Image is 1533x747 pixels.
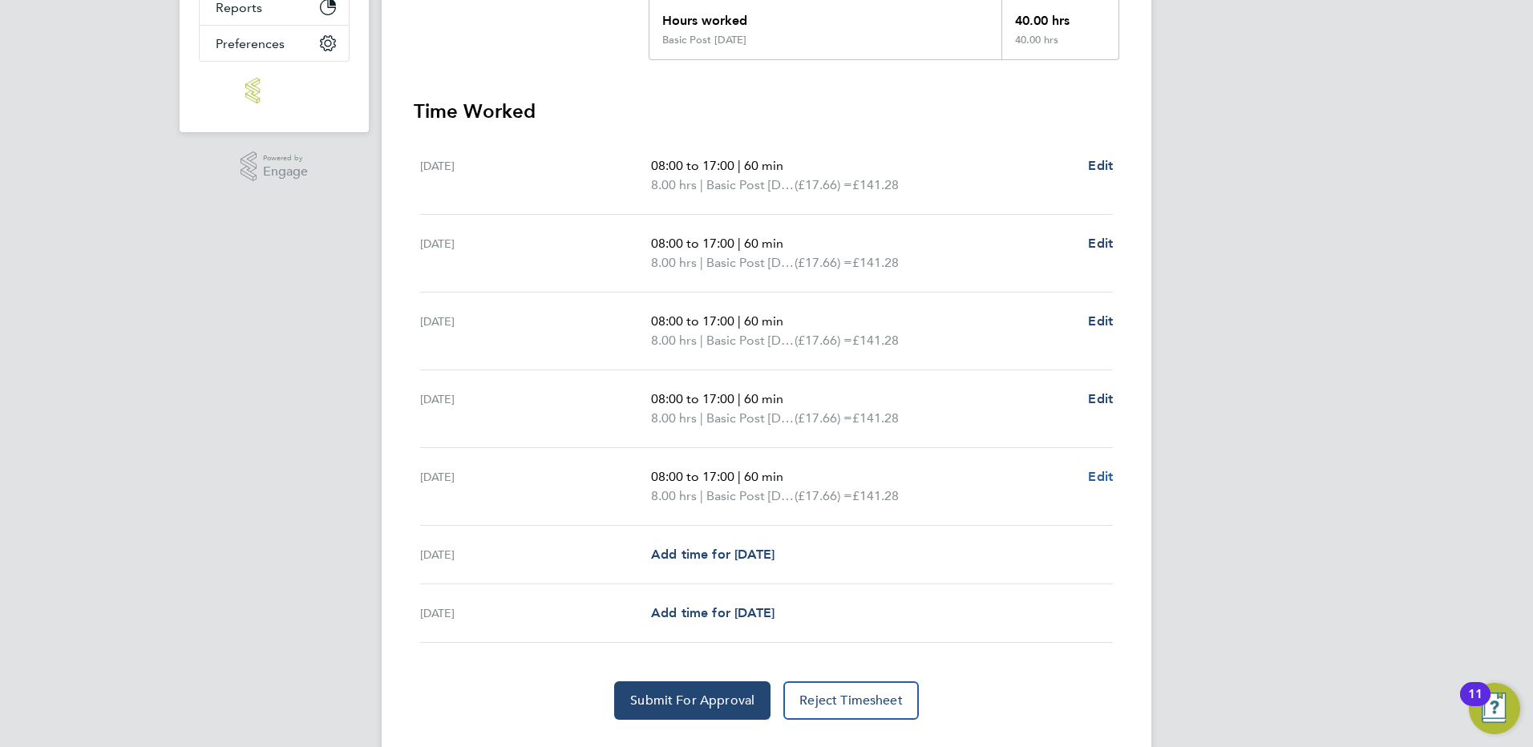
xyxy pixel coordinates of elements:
[738,469,741,484] span: |
[651,236,734,251] span: 08:00 to 17:00
[651,410,697,426] span: 8.00 hrs
[1088,467,1113,487] a: Edit
[852,255,899,270] span: £141.28
[651,313,734,329] span: 08:00 to 17:00
[420,467,651,506] div: [DATE]
[795,333,852,348] span: (£17.66) =
[1088,234,1113,253] a: Edit
[795,488,852,503] span: (£17.66) =
[783,681,919,720] button: Reject Timesheet
[706,253,795,273] span: Basic Post [DATE]
[795,255,852,270] span: (£17.66) =
[263,165,308,179] span: Engage
[706,487,795,506] span: Basic Post [DATE]
[651,177,697,192] span: 8.00 hrs
[263,151,308,165] span: Powered by
[700,177,703,192] span: |
[651,605,775,620] span: Add time for [DATE]
[706,331,795,350] span: Basic Post [DATE]
[852,488,899,503] span: £141.28
[744,391,783,406] span: 60 min
[1469,683,1520,734] button: Open Resource Center, 11 new notifications
[1088,313,1113,329] span: Edit
[744,313,783,329] span: 60 min
[420,234,651,273] div: [DATE]
[651,158,734,173] span: 08:00 to 17:00
[199,78,350,103] a: Go to home page
[1468,694,1482,715] div: 11
[852,410,899,426] span: £141.28
[799,692,903,709] span: Reject Timesheet
[738,158,741,173] span: |
[651,391,734,406] span: 08:00 to 17:00
[852,333,899,348] span: £141.28
[1088,391,1113,406] span: Edit
[700,488,703,503] span: |
[420,604,651,623] div: [DATE]
[744,469,783,484] span: 60 min
[795,177,852,192] span: (£17.66) =
[1088,156,1113,176] a: Edit
[738,391,741,406] span: |
[414,99,1119,124] h3: Time Worked
[1088,390,1113,409] a: Edit
[651,547,775,562] span: Add time for [DATE]
[651,255,697,270] span: 8.00 hrs
[1088,469,1113,484] span: Edit
[706,409,795,428] span: Basic Post [DATE]
[738,313,741,329] span: |
[420,312,651,350] div: [DATE]
[420,545,651,564] div: [DATE]
[651,604,775,623] a: Add time for [DATE]
[630,692,754,709] span: Submit For Approval
[1088,236,1113,251] span: Edit
[795,410,852,426] span: (£17.66) =
[241,151,309,182] a: Powered byEngage
[700,255,703,270] span: |
[651,488,697,503] span: 8.00 hrs
[1088,158,1113,173] span: Edit
[420,390,651,428] div: [DATE]
[738,236,741,251] span: |
[420,156,651,195] div: [DATE]
[852,177,899,192] span: £141.28
[200,26,349,61] button: Preferences
[651,469,734,484] span: 08:00 to 17:00
[744,236,783,251] span: 60 min
[245,78,303,103] img: lloydrecruitment-logo-retina.png
[651,545,775,564] a: Add time for [DATE]
[744,158,783,173] span: 60 min
[700,333,703,348] span: |
[662,34,746,46] div: Basic Post [DATE]
[1088,312,1113,331] a: Edit
[614,681,771,720] button: Submit For Approval
[700,410,703,426] span: |
[706,176,795,195] span: Basic Post [DATE]
[216,36,285,51] span: Preferences
[651,333,697,348] span: 8.00 hrs
[1001,34,1118,59] div: 40.00 hrs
